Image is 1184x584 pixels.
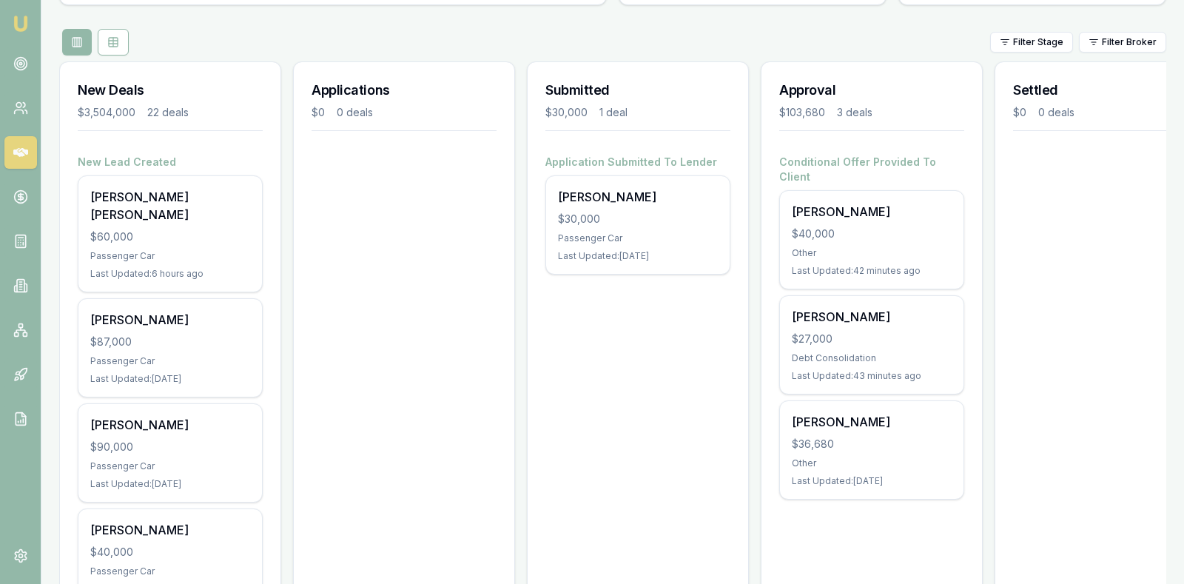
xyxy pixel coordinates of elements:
div: Passenger Car [558,232,718,244]
h3: Applications [312,80,497,101]
div: $60,000 [90,229,250,244]
div: $27,000 [792,332,952,346]
div: $90,000 [90,440,250,454]
img: emu-icon-u.png [12,15,30,33]
span: Filter Stage [1013,36,1063,48]
div: Last Updated: [DATE] [90,478,250,490]
div: 1 deal [599,105,628,120]
button: Filter Stage [990,32,1073,53]
h3: New Deals [78,80,263,101]
div: $0 [312,105,325,120]
div: Debt Consolidation [792,352,952,364]
div: 0 deals [1038,105,1074,120]
h3: Submitted [545,80,730,101]
div: [PERSON_NAME] [90,416,250,434]
div: Last Updated: [DATE] [558,250,718,262]
div: $40,000 [792,226,952,241]
div: Passenger Car [90,460,250,472]
div: 0 deals [337,105,373,120]
h3: Approval [779,80,964,101]
div: $87,000 [90,335,250,349]
div: Last Updated: 6 hours ago [90,268,250,280]
span: Filter Broker [1102,36,1157,48]
div: $40,000 [90,545,250,560]
div: [PERSON_NAME] [792,308,952,326]
h4: Conditional Offer Provided To Client [779,155,964,184]
div: [PERSON_NAME] [90,311,250,329]
h4: Application Submitted To Lender [545,155,730,170]
div: Last Updated: [DATE] [792,475,952,487]
button: Filter Broker [1079,32,1166,53]
div: Passenger Car [90,250,250,262]
h4: New Lead Created [78,155,263,170]
div: [PERSON_NAME] [792,203,952,221]
div: 22 deals [147,105,189,120]
div: $103,680 [779,105,825,120]
div: 3 deals [837,105,872,120]
div: Passenger Car [90,355,250,367]
div: $30,000 [558,212,718,226]
div: [PERSON_NAME] [792,413,952,431]
div: $30,000 [545,105,588,120]
div: Last Updated: [DATE] [90,373,250,385]
div: $3,504,000 [78,105,135,120]
div: [PERSON_NAME] [PERSON_NAME] [90,188,250,224]
div: $36,680 [792,437,952,452]
div: [PERSON_NAME] [558,188,718,206]
div: Other [792,457,952,469]
div: $0 [1013,105,1026,120]
div: Last Updated: 43 minutes ago [792,370,952,382]
div: Other [792,247,952,259]
div: Last Updated: 42 minutes ago [792,265,952,277]
div: Passenger Car [90,565,250,577]
div: [PERSON_NAME] [90,521,250,539]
